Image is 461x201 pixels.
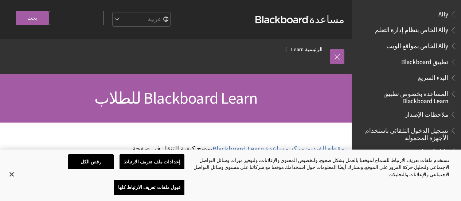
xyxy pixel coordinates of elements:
[438,8,448,18] span: Ally
[401,56,448,66] span: تطبيق Blackboard
[305,45,323,54] a: الرئيسية
[255,16,309,23] strong: Blackboard
[4,166,20,182] button: إغلاق
[16,11,49,25] input: بحث
[375,24,448,34] span: Ally الخاص بنظام إدارة التعلم
[416,145,448,155] span: دليل الميزات
[184,157,449,178] div: نستخدم ملفات تعريف الارتباط للسماح لموقعنا بالعمل بشكل صحيح، ولتخصيص المحتوى والإعلانات، ولتوفير ...
[356,8,457,52] nav: Book outline for Anthology Ally Help
[94,88,257,108] span: Blackboard Learn للطلاب
[255,13,344,26] a: مساعدةBlackboard
[68,154,114,170] button: رفض الكل
[360,88,448,105] span: المساعدة بخصوص تطبيق Blackboard Learn
[405,108,448,118] span: ملاحظات الإصدار
[360,124,448,142] span: تسجيل الدخول التلقائي باستخدام الأجهزة المحمولة
[115,144,344,182] p: يوضح كيفية التنقل في صفحة "Help Center" "مركز المساعدة"، وكيفية البحث عن المحتوى، وكيفية التمييز ...
[212,144,344,153] a: مقطع الفيديو: مركز مساعدة Blackboard Learn
[291,45,304,54] a: Learn
[386,40,448,50] span: Ally الخاص بمواقع الويب
[112,12,170,27] select: Site Language Selector
[120,154,184,170] button: إعدادات ملف تعريف الارتباط
[114,180,184,195] button: قبول ملفات تعريف الارتباط كلها
[418,72,448,82] span: البدء السريع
